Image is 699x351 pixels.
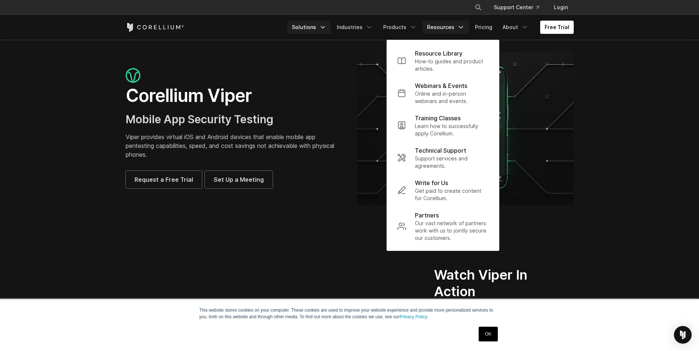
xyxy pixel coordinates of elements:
p: This website stores cookies on your computer. These cookies are used to improve your website expe... [199,307,500,320]
h2: Watch Viper In Action [434,267,546,300]
span: Request a Free Trial [134,175,193,184]
a: Partners Our vast network of partners work with us to jointly secure our customers. [391,206,494,246]
a: Resource Library How-to guides and product articles. [391,45,494,77]
p: Partners [415,211,439,220]
a: Login [548,1,574,14]
p: Get paid to create content for Corellium. [415,187,489,202]
a: Support Center [488,1,545,14]
h1: Corellium Viper [126,85,342,107]
a: Write for Us Get paid to create content for Corellium. [391,174,494,206]
a: About [498,21,533,34]
p: Technical Support [415,146,466,155]
p: Resource Library [415,49,462,58]
p: Our vast network of partners work with us to jointly secure our customers. [415,220,489,242]
div: Open Intercom Messenger [674,326,692,344]
p: Learn how to successfully apply Corellium. [415,123,489,137]
span: Mobile App Security Testing [126,113,273,126]
p: Webinars & Events [415,81,467,90]
a: Request a Free Trial [126,171,202,188]
a: Technical Support Support services and agreements. [391,142,494,174]
a: Products [379,21,421,34]
p: Training Classes [415,114,461,123]
a: Solutions [287,21,331,34]
a: Resources [423,21,469,34]
a: Training Classes Learn how to successfully apply Corellium. [391,109,494,142]
a: Corellium Home [126,23,184,32]
span: Set Up a Meeting [214,175,264,184]
img: viper_icon_large [126,68,140,83]
p: Write for Us [415,178,448,187]
a: Set Up a Meeting [205,171,273,188]
a: OK [479,327,497,341]
a: Privacy Policy. [400,314,428,319]
p: How-to guides and product articles. [415,58,489,72]
p: Viper provides virtual iOS and Android devices that enable mobile app pentesting capabilities, sp... [126,132,342,159]
a: Free Trial [540,21,574,34]
a: Webinars & Events Online and in-person webinars and events. [391,77,494,109]
img: viper_hero [357,52,574,205]
div: Navigation Menu [287,21,574,34]
p: Support services and agreements. [415,155,489,170]
div: Navigation Menu [466,1,574,14]
p: Online and in-person webinars and events. [415,90,489,105]
button: Search [472,1,485,14]
a: Pricing [471,21,497,34]
a: Industries [332,21,377,34]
